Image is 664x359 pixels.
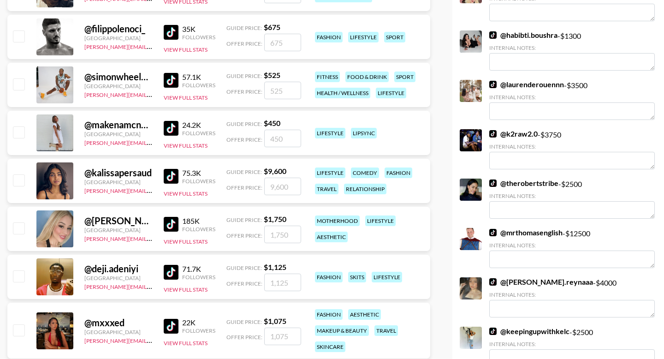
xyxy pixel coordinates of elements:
div: @ deji.adeniyi [84,263,153,275]
span: Guide Price: [226,264,262,271]
span: Offer Price: [226,136,262,143]
div: relationship [344,184,386,194]
div: aesthetic [348,309,381,320]
div: Internal Notes: [489,44,655,51]
input: 450 [264,130,301,147]
img: TikTok [164,265,178,280]
input: 525 [264,82,301,99]
span: Guide Price: [226,318,262,325]
div: - $ 3500 [489,80,655,120]
div: motherhood [315,215,360,226]
div: [GEOGRAPHIC_DATA] [84,227,153,233]
div: skincare [315,341,345,352]
input: 9,600 [264,178,301,195]
div: fashion [385,168,412,178]
strong: $ 525 [264,71,280,79]
span: Offer Price: [226,184,262,191]
strong: $ 450 [264,119,280,127]
div: fashion [315,309,343,320]
div: Internal Notes: [489,341,655,347]
div: Followers [182,226,215,233]
div: lifestyle [365,215,396,226]
span: Guide Price: [226,216,262,223]
div: [GEOGRAPHIC_DATA] [84,35,153,42]
strong: $ 1,075 [264,317,286,325]
div: 24.2K [182,120,215,130]
img: TikTok [489,31,497,39]
div: @ makenamcneill [84,119,153,131]
a: @mrthomasenglish [489,228,563,237]
div: Followers [182,82,215,89]
a: @keepingupwithkelc [489,327,569,336]
img: TikTok [489,179,497,187]
span: Guide Price: [226,120,262,127]
img: TikTok [164,319,178,334]
img: TikTok [489,81,497,88]
div: fashion [315,32,343,42]
div: lipsync [351,128,377,138]
a: @[PERSON_NAME].reynaaa [489,277,593,287]
div: Followers [182,327,215,334]
div: - $ 1300 [489,30,655,71]
div: 57.1K [182,72,215,82]
div: health / wellness [315,88,370,98]
a: [PERSON_NAME][EMAIL_ADDRESS][DOMAIN_NAME] [84,90,221,98]
a: [PERSON_NAME][EMAIL_ADDRESS][DOMAIN_NAME] [84,42,221,50]
button: View Full Stats [164,142,207,149]
input: 1,750 [264,226,301,243]
div: food & drink [345,72,389,82]
div: sport [394,72,415,82]
div: sport [384,32,405,42]
a: @laurenderouennn [489,80,564,89]
button: View Full Stats [164,340,207,347]
div: skits [348,272,366,282]
span: Offer Price: [226,88,262,95]
div: lifestyle [315,128,345,138]
div: Followers [182,130,215,137]
a: [PERSON_NAME][EMAIL_ADDRESS][DOMAIN_NAME] [84,335,221,344]
span: Offer Price: [226,40,262,47]
div: aesthetic [315,232,348,242]
div: [GEOGRAPHIC_DATA] [84,179,153,185]
span: Offer Price: [226,232,262,239]
button: View Full Stats [164,286,207,293]
div: [GEOGRAPHIC_DATA] [84,131,153,138]
a: [PERSON_NAME][EMAIL_ADDRESS][DOMAIN_NAME] [84,138,221,146]
div: 35K [182,24,215,34]
div: - $ 12500 [489,228,655,268]
div: - $ 3750 [489,129,655,169]
div: 71.7K [182,264,215,274]
div: makeup & beauty [315,325,369,336]
img: TikTok [164,73,178,88]
div: @ filippolenoci_ [84,23,153,35]
a: @k2raw2.0 [489,129,538,138]
img: TikTok [489,328,497,335]
a: [PERSON_NAME][EMAIL_ADDRESS][DOMAIN_NAME] [84,185,221,194]
a: [PERSON_NAME][EMAIL_ADDRESS][DOMAIN_NAME] [84,281,221,290]
strong: $ 1,125 [264,263,286,271]
div: lifestyle [372,272,402,282]
strong: $ 1,750 [264,215,286,223]
div: fitness [315,72,340,82]
button: View Full Stats [164,46,207,53]
div: 22K [182,318,215,327]
div: travel [374,325,398,336]
div: Internal Notes: [489,94,655,101]
img: TikTok [164,25,178,40]
div: @ [PERSON_NAME].[PERSON_NAME] [84,215,153,227]
button: View Full Stats [164,238,207,245]
div: Followers [182,274,215,281]
img: TikTok [489,229,497,236]
button: View Full Stats [164,94,207,101]
div: Internal Notes: [489,192,655,199]
div: comedy [351,168,379,178]
div: [GEOGRAPHIC_DATA] [84,329,153,335]
div: fashion [315,272,343,282]
img: TikTok [164,121,178,136]
div: Internal Notes: [489,242,655,249]
div: @ simonwheeler10 [84,71,153,83]
strong: $ 675 [264,23,280,31]
a: @therobertstribe [489,179,558,188]
div: Followers [182,178,215,185]
a: [PERSON_NAME][EMAIL_ADDRESS][DOMAIN_NAME] [84,233,221,242]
